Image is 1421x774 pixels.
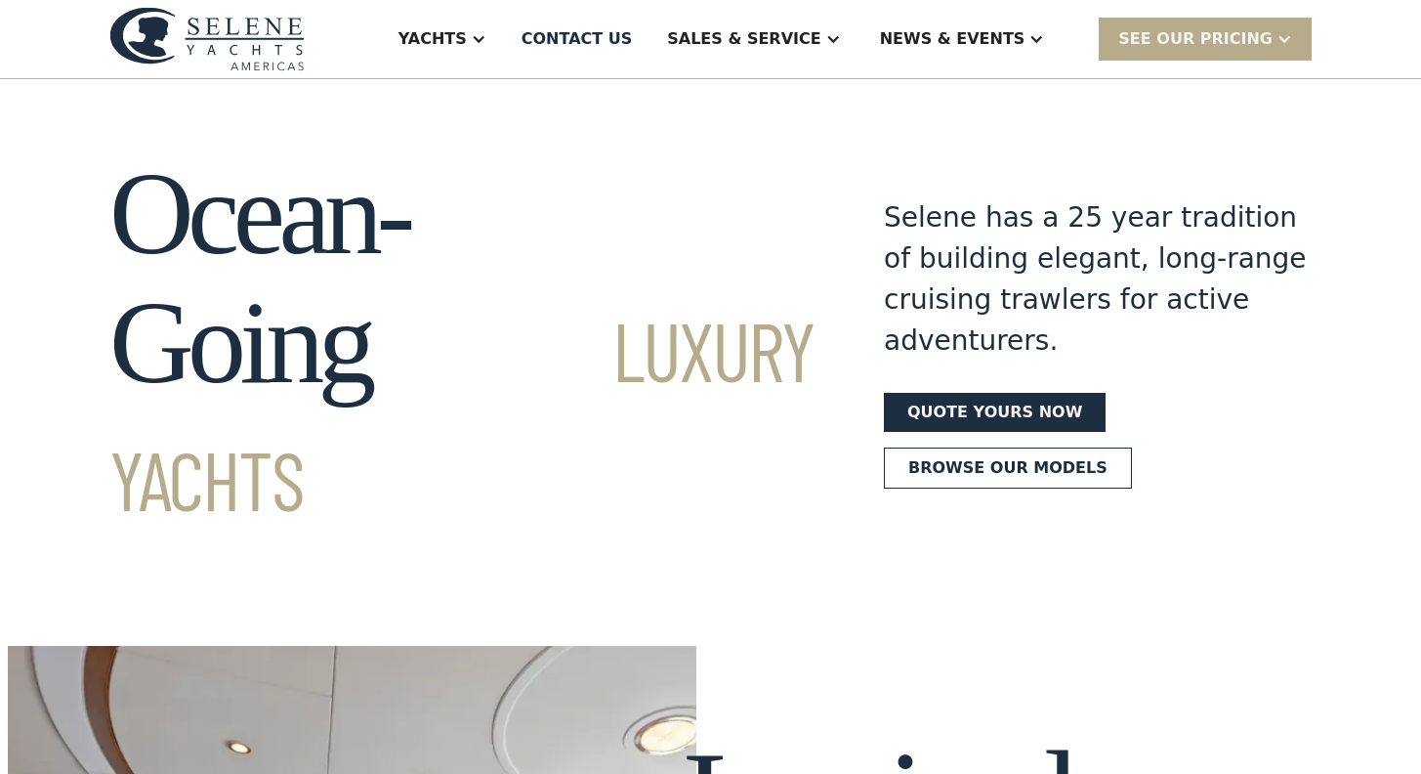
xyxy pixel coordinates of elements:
[522,27,633,51] div: Contact US
[1118,27,1273,51] div: SEE Our Pricing
[884,197,1312,362] div: Selene has a 25 year tradition of building elegant, long-range cruising trawlers for active adven...
[398,27,467,51] div: Yachts
[1099,18,1312,60] div: SEE Our Pricing
[109,300,814,528] span: Luxury Yachts
[109,7,305,70] img: logo
[667,27,820,51] div: Sales & Service
[880,27,1025,51] div: News & EVENTS
[884,448,1132,489] a: Browse our models
[884,393,1106,432] a: Quote yours now
[109,150,814,537] h1: Ocean-Going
